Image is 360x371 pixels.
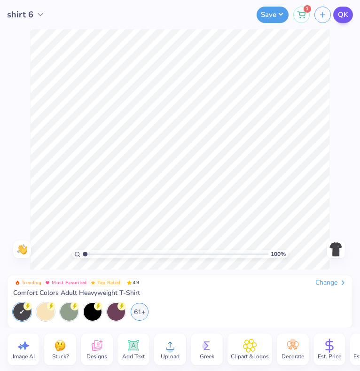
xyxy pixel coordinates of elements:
span: shirt 6 [7,8,33,21]
button: Badge Button [13,278,43,287]
span: Stuck? [52,353,69,360]
button: Badge Button [89,278,123,287]
img: Stuck? [53,339,67,353]
span: Trending [22,280,41,285]
span: Greek [200,353,214,360]
span: Decorate [282,353,304,360]
a: QK [333,7,353,23]
div: Change [315,278,347,287]
span: 4.9 [124,278,142,287]
div: 61+ [131,303,149,321]
span: Designs [86,353,107,360]
img: Top Rated sort [91,280,95,285]
img: Most Favorited sort [45,280,50,285]
img: Front [329,242,344,257]
span: 100 % [271,250,286,258]
img: Trending sort [15,280,20,285]
span: Image AI [13,353,35,360]
span: Add Text [122,353,145,360]
span: 1 [304,5,311,13]
span: Clipart & logos [231,353,269,360]
button: Save [257,7,289,23]
span: Est. Price [318,353,341,360]
span: Top Rated [97,280,121,285]
span: QK [338,9,348,20]
button: Badge Button [43,278,88,287]
span: Comfort Colors Adult Heavyweight T-Shirt [13,289,140,297]
span: Most Favorited [52,280,86,285]
span: Upload [161,353,180,360]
